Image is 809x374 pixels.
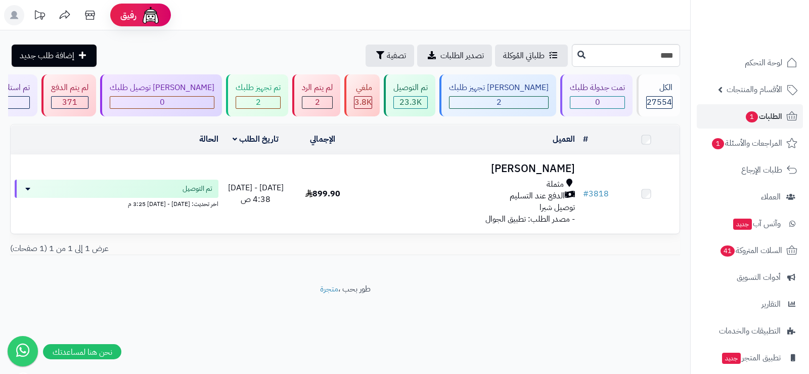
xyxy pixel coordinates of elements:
[741,163,782,177] span: طلبات الإرجاع
[745,109,782,123] span: الطلبات
[570,97,624,108] div: 0
[354,96,372,108] span: 3.8K
[740,26,799,47] img: logo-2.png
[737,270,781,284] span: أدوات التسويق
[366,45,414,67] button: تصفية
[647,96,672,108] span: 27554
[697,212,803,236] a: وآتس آبجديد
[697,319,803,343] a: التطبيقات والخدمات
[305,188,340,200] span: 899.90
[697,265,803,289] a: أدوات التسويق
[290,74,342,116] a: لم يتم الرد 2
[697,158,803,182] a: طلبات الإرجاع
[646,82,672,94] div: الكل
[160,96,165,108] span: 0
[553,133,575,145] a: العميل
[711,136,782,150] span: المراجعات والأسئلة
[51,82,88,94] div: لم يتم الدفع
[450,97,548,108] div: 2
[233,133,279,145] a: تاريخ الطلب
[354,82,372,94] div: ملغي
[540,201,575,214] span: توصيل شبرا
[387,50,406,62] span: تصفية
[583,188,609,200] a: #3818
[236,82,281,94] div: تم تجهيز طلبك
[437,74,558,116] a: [PERSON_NAME] تجهيز طلبك 2
[697,292,803,316] a: التقارير
[697,185,803,209] a: العملاء
[256,96,261,108] span: 2
[236,97,280,108] div: 2
[354,97,372,108] div: 3828
[199,133,218,145] a: الحالة
[12,45,97,67] a: إضافة طلب جديد
[697,346,803,370] a: تطبيق المتجرجديد
[712,138,724,149] span: 1
[503,50,545,62] span: طلباتي المُوكلة
[727,82,782,97] span: الأقسام والمنتجات
[315,96,320,108] span: 2
[52,97,88,108] div: 371
[722,353,741,364] span: جديد
[733,219,752,230] span: جديد
[183,184,212,194] span: تم التوصيل
[558,74,635,116] a: تمت جدولة طلبك 0
[320,283,338,295] a: متجرة
[394,97,427,108] div: 23349
[382,74,437,116] a: تم التوصيل 23.3K
[360,163,575,175] h3: [PERSON_NAME]
[302,82,333,94] div: لم يتم الرد
[440,50,484,62] span: تصدير الطلبات
[719,324,781,338] span: التطبيقات والخدمات
[27,5,52,28] a: تحديثات المنصة
[697,238,803,263] a: السلات المتروكة41
[697,51,803,75] a: لوحة التحكم
[356,155,579,233] td: - مصدر الطلب: تطبيق الجوال
[595,96,600,108] span: 0
[224,74,290,116] a: تم تجهيز طلبك 2
[497,96,502,108] span: 2
[697,104,803,129] a: الطلبات1
[745,56,782,70] span: لوحة التحكم
[547,179,564,190] span: مثملة
[39,74,98,116] a: لم يتم الدفع 371
[721,245,735,257] span: 41
[3,243,345,255] div: عرض 1 إلى 1 من 1 (1 صفحات)
[761,297,781,311] span: التقارير
[310,133,335,145] a: الإجمالي
[141,5,161,25] img: ai-face.png
[570,82,625,94] div: تمت جدولة طلبك
[761,190,781,204] span: العملاء
[399,96,422,108] span: 23.3K
[510,190,565,202] span: الدفع عند التسليم
[120,9,137,21] span: رفيق
[110,82,214,94] div: [PERSON_NAME] توصيل طلبك
[697,131,803,155] a: المراجعات والأسئلة1
[20,50,74,62] span: إضافة طلب جديد
[746,111,758,122] span: 1
[732,217,781,231] span: وآتس آب
[449,82,549,94] div: [PERSON_NAME] تجهيز طلبك
[393,82,428,94] div: تم التوصيل
[583,188,589,200] span: #
[721,351,781,365] span: تطبيق المتجر
[417,45,492,67] a: تصدير الطلبات
[495,45,568,67] a: طلباتي المُوكلة
[583,133,588,145] a: #
[62,96,77,108] span: 371
[302,97,332,108] div: 2
[228,182,284,205] span: [DATE] - [DATE] 4:38 ص
[110,97,214,108] div: 0
[720,243,782,258] span: السلات المتروكة
[342,74,382,116] a: ملغي 3.8K
[98,74,224,116] a: [PERSON_NAME] توصيل طلبك 0
[635,74,682,116] a: الكل27554
[15,198,218,209] div: اخر تحديث: [DATE] - [DATE] 3:25 م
